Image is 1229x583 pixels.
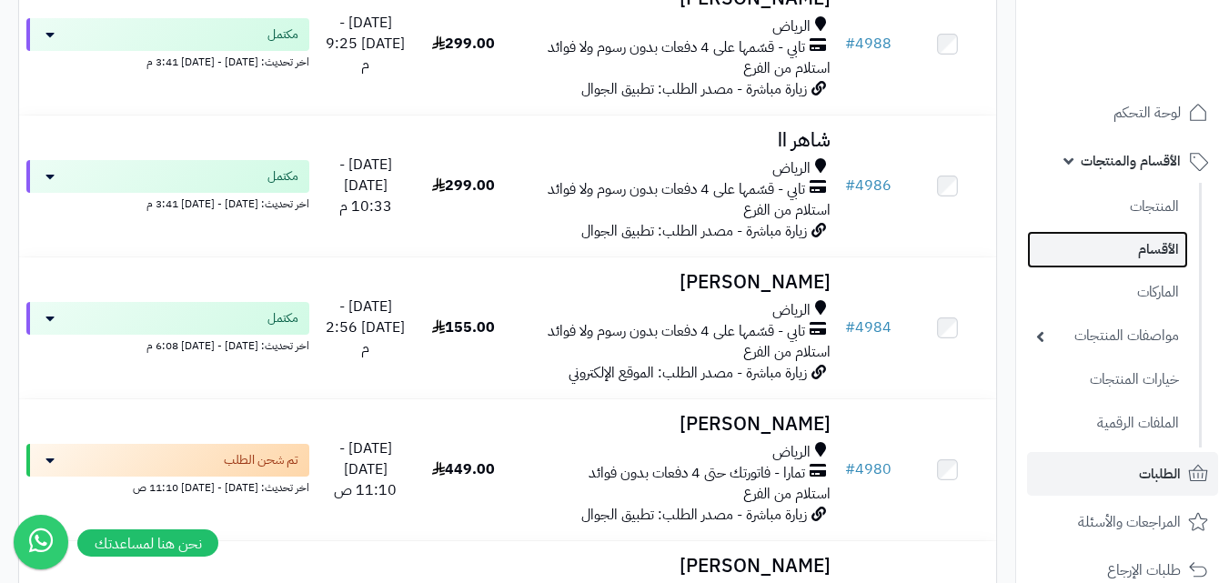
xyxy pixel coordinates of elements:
[548,37,805,58] span: تابي - قسّمها على 4 دفعات بدون رسوم ولا فوائد
[845,317,892,338] a: #4984
[845,33,892,55] a: #4988
[26,51,309,70] div: اخر تحديث: [DATE] - [DATE] 3:41 م
[845,175,855,196] span: #
[26,477,309,496] div: اخر تحديث: [DATE] - [DATE] 11:10 ص
[432,175,495,196] span: 299.00
[26,335,309,354] div: اخر تحديث: [DATE] - [DATE] 6:08 م
[267,25,298,44] span: مكتمل
[845,458,855,480] span: #
[845,175,892,196] a: #4986
[772,16,811,37] span: الرياض
[1027,360,1188,399] a: خيارات المنتجات
[581,78,807,100] span: زيارة مباشرة - مصدر الطلب: تطبيق الجوال
[581,220,807,242] span: زيارة مباشرة - مصدر الطلب: تطبيق الجوال
[1139,461,1181,487] span: الطلبات
[519,556,831,577] h3: [PERSON_NAME]
[1027,91,1218,135] a: لوحة التحكم
[845,317,855,338] span: #
[548,179,805,200] span: تابي - قسّمها على 4 دفعات بدون رسوم ولا فوائد
[548,321,805,342] span: تابي - قسّمها على 4 دفعات بدون رسوم ولا فوائد
[1027,273,1188,312] a: الماركات
[1027,231,1188,268] a: الأقسام
[224,451,298,469] span: تم شحن الطلب
[1027,187,1188,226] a: المنتجات
[1081,148,1181,174] span: الأقسام والمنتجات
[326,12,405,75] span: [DATE] - [DATE] 9:25 م
[845,458,892,480] a: #4980
[519,272,831,293] h3: [PERSON_NAME]
[772,300,811,321] span: الرياض
[1027,452,1218,496] a: الطلبات
[1107,558,1181,583] span: طلبات الإرجاع
[1027,317,1188,356] a: مواصفات المنتجات
[267,167,298,186] span: مكتمل
[519,130,831,151] h3: شاهر اا
[339,154,392,217] span: [DATE] - [DATE] 10:33 م
[569,362,807,384] span: زيارة مباشرة - مصدر الطلب: الموقع الإلكتروني
[1027,404,1188,443] a: الملفات الرقمية
[1113,100,1181,126] span: لوحة التحكم
[772,442,811,463] span: الرياض
[432,458,495,480] span: 449.00
[743,341,831,363] span: استلام من الفرع
[432,317,495,338] span: 155.00
[581,504,807,526] span: زيارة مباشرة - مصدر الطلب: تطبيق الجوال
[326,296,405,359] span: [DATE] - [DATE] 2:56 م
[743,57,831,79] span: استلام من الفرع
[1105,51,1212,89] img: logo-2.png
[845,33,855,55] span: #
[743,199,831,221] span: استلام من الفرع
[589,463,805,484] span: تمارا - فاتورتك حتى 4 دفعات بدون فوائد
[1078,509,1181,535] span: المراجعات والأسئلة
[743,483,831,505] span: استلام من الفرع
[26,193,309,212] div: اخر تحديث: [DATE] - [DATE] 3:41 م
[267,309,298,327] span: مكتمل
[519,414,831,435] h3: [PERSON_NAME]
[432,33,495,55] span: 299.00
[334,437,397,501] span: [DATE] - [DATE] 11:10 ص
[1027,500,1218,544] a: المراجعات والأسئلة
[772,158,811,179] span: الرياض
